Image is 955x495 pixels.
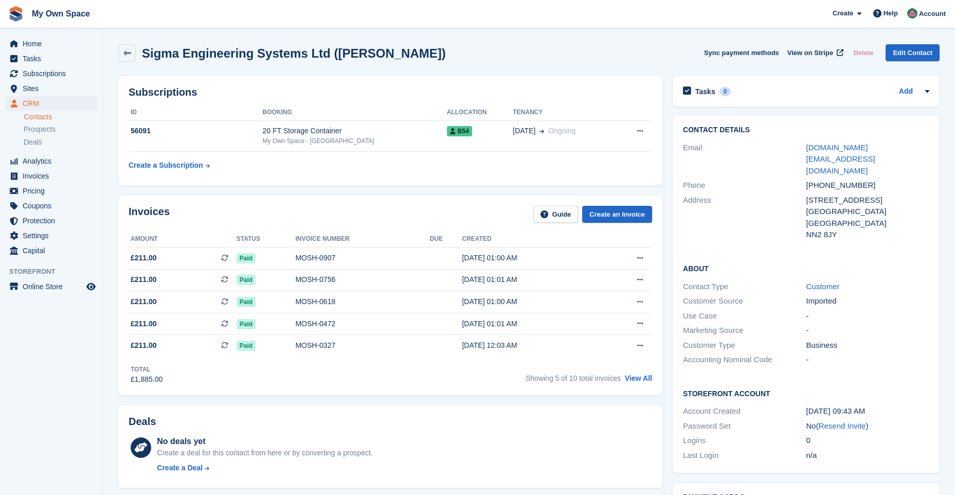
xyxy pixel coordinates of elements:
th: ID [129,104,262,121]
a: menu [5,37,97,51]
a: My Own Space [28,5,94,22]
span: Ongoing [548,127,575,135]
button: Sync payment methods [704,44,779,61]
a: Create a Subscription [129,156,210,175]
span: Paid [237,297,256,307]
span: Sites [23,81,84,96]
div: Logins [683,435,806,447]
a: View on Stripe [783,44,845,61]
a: Guide [533,206,579,223]
div: Create a deal for this contact from here or by converting a prospect. [157,448,372,458]
span: Paid [237,319,256,329]
a: menu [5,169,97,183]
span: Help [884,8,898,19]
a: menu [5,184,97,198]
button: Delete [849,44,877,61]
div: Contact Type [683,281,806,293]
div: MOSH-0472 [295,319,429,329]
a: menu [5,154,97,168]
div: MOSH-0756 [295,274,429,285]
div: Marketing Source [683,325,806,337]
div: 0 [719,87,731,96]
span: Protection [23,214,84,228]
span: Home [23,37,84,51]
div: [GEOGRAPHIC_DATA] [806,206,929,218]
a: menu [5,228,97,243]
span: Create [833,8,853,19]
div: No [806,420,929,432]
th: Tenancy [513,104,617,121]
span: £211.00 [131,340,157,351]
img: stora-icon-8386f47178a22dfd0bd8f6a31ec36ba5ce8667c1dd55bd0f319d3a0aa187defe.svg [8,6,24,22]
div: MOSH-0327 [295,340,429,351]
a: menu [5,279,97,294]
div: Create a Subscription [129,160,203,171]
div: Email [683,142,806,177]
a: Edit Contact [886,44,940,61]
div: No deals yet [157,435,372,448]
div: [DATE] 01:01 AM [462,319,599,329]
div: - [806,310,929,322]
a: menu [5,214,97,228]
th: Booking [262,104,446,121]
div: £1,885.00 [131,374,163,385]
a: View All [625,374,652,382]
h2: Contact Details [683,126,929,134]
span: Pricing [23,184,84,198]
span: Online Store [23,279,84,294]
div: Address [683,195,806,241]
span: Subscriptions [23,66,84,81]
span: Showing 5 of 10 total invoices [526,374,621,382]
span: Deals [24,137,42,147]
div: MOSH-0907 [295,253,429,263]
a: menu [5,96,97,111]
div: MOSH-0618 [295,296,429,307]
div: [DATE] 01:00 AM [462,253,599,263]
a: Add [899,86,913,98]
h2: Storefront Account [683,388,929,398]
div: Account Created [683,405,806,417]
h2: Invoices [129,206,170,223]
span: Account [919,9,946,19]
span: Invoices [23,169,84,183]
h2: Tasks [695,87,715,96]
a: Preview store [85,280,97,293]
span: Analytics [23,154,84,168]
span: View on Stripe [787,48,833,58]
div: Use Case [683,310,806,322]
span: ( ) [816,421,869,430]
th: Created [462,231,599,247]
div: n/a [806,450,929,462]
div: Customer Source [683,295,806,307]
div: Accounting Nominal Code [683,354,806,366]
h2: About [683,263,929,273]
div: Last Login [683,450,806,462]
div: Phone [683,180,806,191]
a: menu [5,81,97,96]
div: Imported [806,295,929,307]
h2: Subscriptions [129,86,652,98]
div: Customer Type [683,340,806,351]
span: Capital [23,243,84,258]
span: Prospects [24,125,56,134]
span: Paid [237,253,256,263]
a: Customer [806,282,840,291]
span: [DATE] [513,126,535,136]
h2: Sigma Engineering Systems Ltd ([PERSON_NAME]) [142,46,446,60]
a: menu [5,66,97,81]
div: Total [131,365,163,374]
span: £211.00 [131,274,157,285]
a: menu [5,243,97,258]
th: Invoice number [295,231,429,247]
a: menu [5,199,97,213]
span: Paid [237,341,256,351]
span: Storefront [9,267,102,277]
div: Password Set [683,420,806,432]
div: [GEOGRAPHIC_DATA] [806,218,929,229]
div: 56091 [129,126,262,136]
div: Business [806,340,929,351]
div: Create a Deal [157,463,203,473]
span: Coupons [23,199,84,213]
th: Amount [129,231,237,247]
th: Status [237,231,296,247]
